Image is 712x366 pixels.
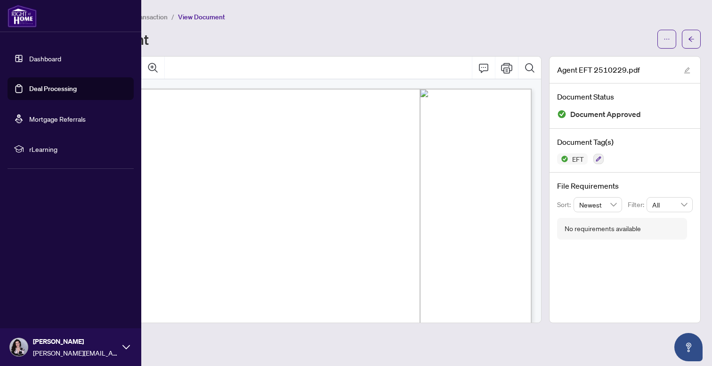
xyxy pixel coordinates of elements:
a: Deal Processing [29,84,77,93]
span: edit [684,67,690,74]
span: Document Approved [570,108,641,121]
span: rLearning [29,144,127,154]
span: View Document [178,13,225,21]
img: Document Status [557,109,566,119]
span: Newest [579,198,617,212]
h4: Document Status [557,91,693,102]
p: Sort: [557,200,574,210]
p: Filter: [628,200,647,210]
span: EFT [568,156,588,162]
span: [PERSON_NAME] [33,336,118,347]
span: ellipsis [663,36,670,42]
h4: File Requirements [557,180,693,191]
div: No requirements available [565,224,641,234]
span: View Transaction [117,13,168,21]
img: Profile Icon [10,338,28,356]
li: / [171,11,174,22]
a: Dashboard [29,54,61,63]
h4: Document Tag(s) [557,136,693,148]
img: Status Icon [557,153,568,165]
span: All [652,198,687,212]
span: arrow-left [688,36,695,42]
span: Agent EFT 2510229.pdf [557,64,640,75]
span: [PERSON_NAME][EMAIL_ADDRESS][PERSON_NAME][DOMAIN_NAME] [33,348,118,358]
img: logo [8,5,37,27]
button: Open asap [674,333,703,361]
a: Mortgage Referrals [29,115,86,123]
